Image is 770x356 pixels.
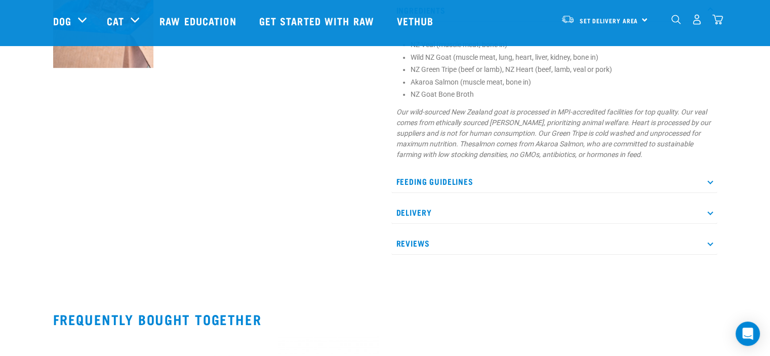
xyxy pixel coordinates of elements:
h2: Frequently bought together [53,311,717,327]
em: salmon comes from Akaroa Salmon, who are committed to sustainable farming with low stocking densi... [396,140,693,159]
a: Dog [53,13,71,28]
li: Wild NZ Goat (muscle meat, lung, heart, liver, kidney, bone in) [411,52,712,63]
a: Vethub [387,1,447,41]
img: home-icon-1@2x.png [671,15,681,24]
img: user.png [692,14,702,25]
li: NZ Goat Bone Broth [411,89,712,100]
a: Cat [107,13,124,28]
em: Our wild-sourced New Zealand goat is processed in MPI-accredited facilities for top quality. Our ... [396,108,711,159]
p: Reviews [391,232,717,255]
li: NZ Green Tripe (beef or lamb), NZ Heart (beef, lamb, veal or pork) [411,64,712,75]
span: Set Delivery Area [580,19,638,22]
li: Akaroa Salmon (muscle meat, bone in) [411,77,712,88]
img: van-moving.png [561,15,575,24]
p: Feeding Guidelines [391,170,717,193]
div: Open Intercom Messenger [736,322,760,346]
a: Raw Education [149,1,249,41]
img: home-icon@2x.png [712,14,723,25]
a: Get started with Raw [249,1,387,41]
p: Delivery [391,201,717,224]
